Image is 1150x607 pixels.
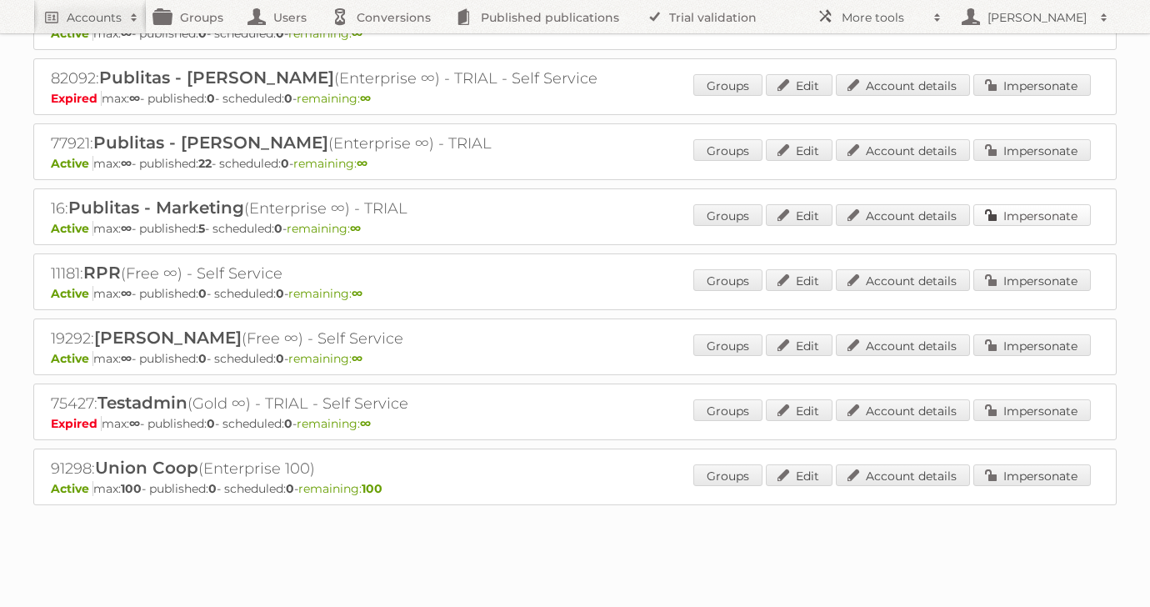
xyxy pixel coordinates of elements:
[352,26,362,41] strong: ∞
[99,68,334,88] span: Publitas - [PERSON_NAME]
[766,269,832,291] a: Edit
[198,286,207,301] strong: 0
[973,139,1091,161] a: Impersonate
[129,416,140,431] strong: ∞
[288,351,362,366] span: remaining:
[973,464,1091,486] a: Impersonate
[121,351,132,366] strong: ∞
[288,26,362,41] span: remaining:
[357,156,367,171] strong: ∞
[51,156,93,171] span: Active
[51,416,102,431] span: Expired
[836,139,970,161] a: Account details
[297,91,371,106] span: remaining:
[51,198,634,219] h2: 16: (Enterprise ∞) - TRIAL
[51,26,1099,41] p: max: - published: - scheduled: -
[276,26,284,41] strong: 0
[284,91,292,106] strong: 0
[51,351,93,366] span: Active
[207,91,215,106] strong: 0
[766,399,832,421] a: Edit
[276,351,284,366] strong: 0
[286,481,294,496] strong: 0
[121,221,132,236] strong: ∞
[121,26,132,41] strong: ∞
[51,481,1099,496] p: max: - published: - scheduled: -
[836,74,970,96] a: Account details
[281,156,289,171] strong: 0
[766,204,832,226] a: Edit
[836,334,970,356] a: Account details
[693,204,762,226] a: Groups
[983,9,1092,26] h2: [PERSON_NAME]
[51,481,93,496] span: Active
[121,481,142,496] strong: 100
[973,269,1091,291] a: Impersonate
[297,416,371,431] span: remaining:
[836,269,970,291] a: Account details
[198,221,205,236] strong: 5
[51,91,1099,106] p: max: - published: - scheduled: -
[360,91,371,106] strong: ∞
[360,416,371,431] strong: ∞
[973,204,1091,226] a: Impersonate
[973,399,1091,421] a: Impersonate
[293,156,367,171] span: remaining:
[766,334,832,356] a: Edit
[274,221,282,236] strong: 0
[51,68,634,89] h2: 82092: (Enterprise ∞) - TRIAL - Self Service
[51,156,1099,171] p: max: - published: - scheduled: -
[362,481,382,496] strong: 100
[97,393,187,413] span: Testadmin
[67,9,122,26] h2: Accounts
[842,9,925,26] h2: More tools
[94,328,242,348] span: [PERSON_NAME]
[836,464,970,486] a: Account details
[68,198,244,218] span: Publitas - Marketing
[693,334,762,356] a: Groups
[51,133,634,154] h2: 77921: (Enterprise ∞) - TRIAL
[766,464,832,486] a: Edit
[693,464,762,486] a: Groups
[51,286,93,301] span: Active
[208,481,217,496] strong: 0
[121,156,132,171] strong: ∞
[198,26,207,41] strong: 0
[95,458,198,478] span: Union Coop
[51,458,634,479] h2: 91298: (Enterprise 100)
[350,221,361,236] strong: ∞
[83,263,121,283] span: RPR
[51,286,1099,301] p: max: - published: - scheduled: -
[207,416,215,431] strong: 0
[973,334,1091,356] a: Impersonate
[836,399,970,421] a: Account details
[51,221,1099,236] p: max: - published: - scheduled: -
[693,269,762,291] a: Groups
[93,133,328,153] span: Publitas - [PERSON_NAME]
[198,351,207,366] strong: 0
[284,416,292,431] strong: 0
[973,74,1091,96] a: Impersonate
[51,351,1099,366] p: max: - published: - scheduled: -
[352,351,362,366] strong: ∞
[198,156,212,171] strong: 22
[288,286,362,301] span: remaining:
[129,91,140,106] strong: ∞
[51,263,634,284] h2: 11181: (Free ∞) - Self Service
[51,416,1099,431] p: max: - published: - scheduled: -
[766,74,832,96] a: Edit
[693,399,762,421] a: Groups
[287,221,361,236] span: remaining:
[766,139,832,161] a: Edit
[352,286,362,301] strong: ∞
[693,74,762,96] a: Groups
[693,139,762,161] a: Groups
[276,286,284,301] strong: 0
[51,221,93,236] span: Active
[121,286,132,301] strong: ∞
[51,328,634,349] h2: 19292: (Free ∞) - Self Service
[298,481,382,496] span: remaining:
[51,393,634,414] h2: 75427: (Gold ∞) - TRIAL - Self Service
[836,204,970,226] a: Account details
[51,26,93,41] span: Active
